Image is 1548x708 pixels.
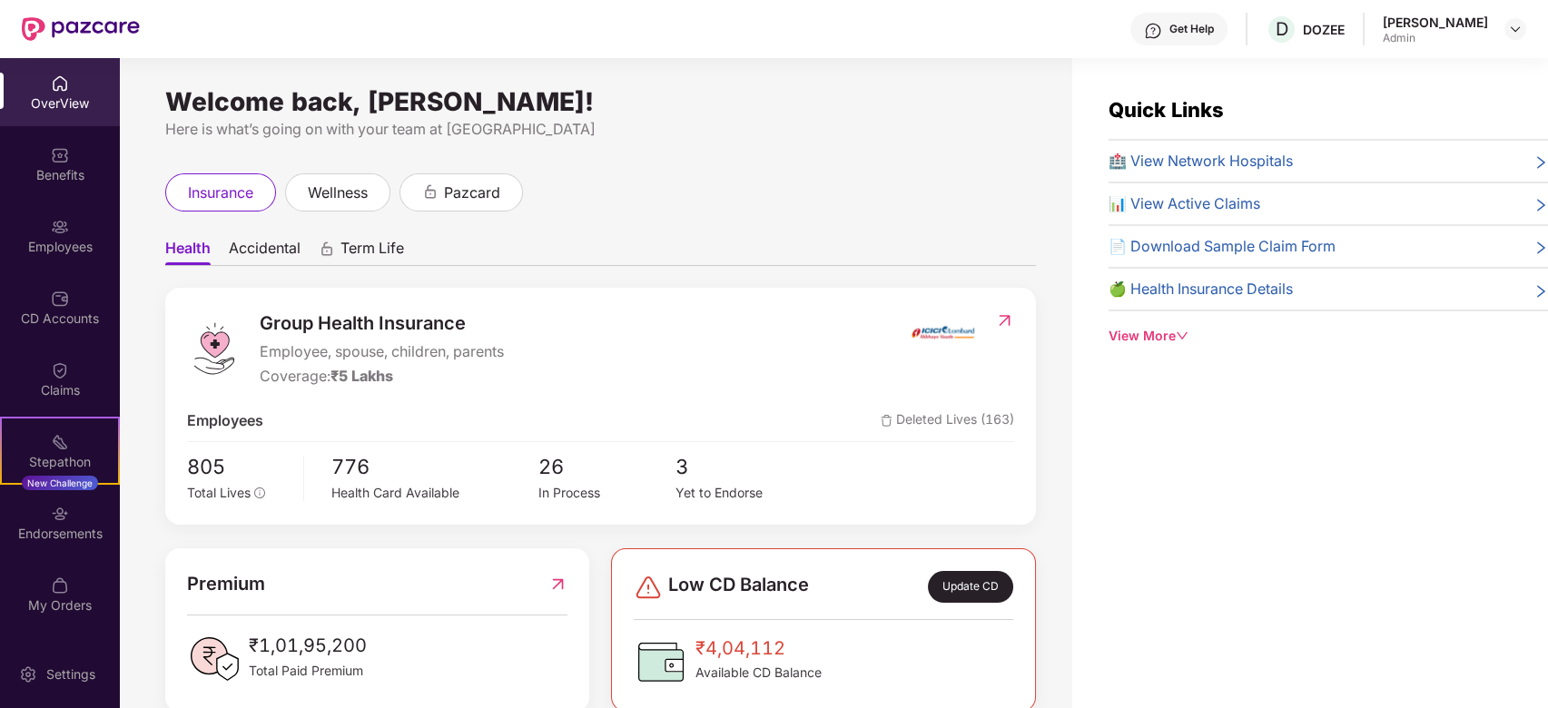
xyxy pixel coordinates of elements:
span: right [1533,196,1548,215]
img: insurerIcon [909,310,977,355]
img: logo [187,321,242,376]
div: animation [422,183,439,200]
div: Health Card Available [331,483,538,503]
span: down [1176,329,1188,342]
span: 26 [537,451,675,483]
div: View More [1109,326,1548,346]
div: [PERSON_NAME] [1383,14,1488,31]
span: Term Life [340,239,404,265]
span: Health [165,239,211,265]
div: Coverage: [260,365,504,388]
span: 3 [675,451,813,483]
span: 805 [187,451,291,483]
span: Quick Links [1109,98,1224,122]
img: PaidPremiumIcon [187,632,242,686]
span: ₹5 Lakhs [330,367,393,385]
img: svg+xml;base64,PHN2ZyB4bWxucz0iaHR0cDovL3d3dy53My5vcmcvMjAwMC9zdmciIHdpZHRoPSIyMSIgaGVpZ2h0PSIyMC... [51,433,69,451]
div: Get Help [1169,22,1214,36]
div: Settings [41,665,101,683]
span: Accidental [229,239,301,265]
span: 📄 Download Sample Claim Form [1109,235,1336,258]
span: Employees [187,409,263,432]
div: In Process [537,483,675,503]
div: Here is what’s going on with your team at [GEOGRAPHIC_DATA] [165,118,1036,141]
img: svg+xml;base64,PHN2ZyBpZD0iRGFuZ2VyLTMyeDMyIiB4bWxucz0iaHR0cDovL3d3dy53My5vcmcvMjAwMC9zdmciIHdpZH... [634,573,663,602]
span: Low CD Balance [668,571,809,603]
div: Stepathon [2,453,118,471]
img: svg+xml;base64,PHN2ZyBpZD0iSG9tZSIgeG1sbnM9Imh0dHA6Ly93d3cudzMub3JnLzIwMDAvc3ZnIiB3aWR0aD0iMjAiIG... [51,74,69,93]
span: Deleted Lives (163) [881,409,1014,432]
span: right [1533,281,1548,300]
img: svg+xml;base64,PHN2ZyBpZD0iRHJvcGRvd24tMzJ4MzIiIHhtbG5zPSJodHRwOi8vd3d3LnczLm9yZy8yMDAwL3N2ZyIgd2... [1508,22,1523,36]
span: pazcard [444,182,500,204]
span: info-circle [254,487,265,498]
img: RedirectIcon [548,570,567,598]
img: CDBalanceIcon [634,634,688,689]
img: New Pazcare Logo [22,17,140,41]
img: svg+xml;base64,PHN2ZyBpZD0iTXlfT3JkZXJzIiBkYXRhLW5hbWU9Ik15IE9yZGVycyIgeG1sbnM9Imh0dHA6Ly93d3cudz... [51,576,69,595]
img: svg+xml;base64,PHN2ZyBpZD0iRW5kb3JzZW1lbnRzIiB4bWxucz0iaHR0cDovL3d3dy53My5vcmcvMjAwMC9zdmciIHdpZH... [51,505,69,523]
img: deleteIcon [881,415,892,427]
span: 📊 View Active Claims [1109,192,1260,215]
img: svg+xml;base64,PHN2ZyBpZD0iQmVuZWZpdHMiIHhtbG5zPSJodHRwOi8vd3d3LnczLm9yZy8yMDAwL3N2ZyIgd2lkdGg9Ij... [51,146,69,164]
img: svg+xml;base64,PHN2ZyBpZD0iSGVscC0zMngzMiIgeG1sbnM9Imh0dHA6Ly93d3cudzMub3JnLzIwMDAvc3ZnIiB3aWR0aD... [1144,22,1162,40]
span: Group Health Insurance [260,310,504,338]
span: 🏥 View Network Hospitals [1109,150,1293,172]
span: ₹4,04,112 [695,634,822,663]
img: svg+xml;base64,PHN2ZyBpZD0iQ2xhaW0iIHhtbG5zPSJodHRwOi8vd3d3LnczLm9yZy8yMDAwL3N2ZyIgd2lkdGg9IjIwIi... [51,361,69,379]
img: svg+xml;base64,PHN2ZyBpZD0iU2V0dGluZy0yMHgyMCIgeG1sbnM9Imh0dHA6Ly93d3cudzMub3JnLzIwMDAvc3ZnIiB3aW... [19,665,37,683]
span: Premium [187,570,265,598]
span: Total Lives [187,485,251,500]
span: Available CD Balance [695,663,822,683]
span: 776 [331,451,538,483]
div: animation [319,241,335,257]
span: Total Paid Premium [249,661,367,681]
span: insurance [188,182,253,204]
img: RedirectIcon [995,311,1014,329]
span: ₹1,01,95,200 [249,632,367,660]
img: svg+xml;base64,PHN2ZyBpZD0iQ0RfQWNjb3VudHMiIGRhdGEtbmFtZT0iQ0QgQWNjb3VudHMiIHhtbG5zPSJodHRwOi8vd3... [51,290,69,308]
div: Yet to Endorse [675,483,813,503]
div: Welcome back, [PERSON_NAME]! [165,94,1036,109]
img: svg+xml;base64,PHN2ZyBpZD0iRW1wbG95ZWVzIiB4bWxucz0iaHR0cDovL3d3dy53My5vcmcvMjAwMC9zdmciIHdpZHRoPS... [51,218,69,236]
span: right [1533,239,1548,258]
div: Admin [1383,31,1488,45]
span: wellness [308,182,368,204]
span: 🍏 Health Insurance Details [1109,278,1293,300]
span: Employee, spouse, children, parents [260,340,504,363]
span: right [1533,153,1548,172]
div: DOZEE [1303,21,1345,38]
span: D [1276,18,1288,40]
div: New Challenge [22,476,98,490]
div: Update CD [928,571,1013,603]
